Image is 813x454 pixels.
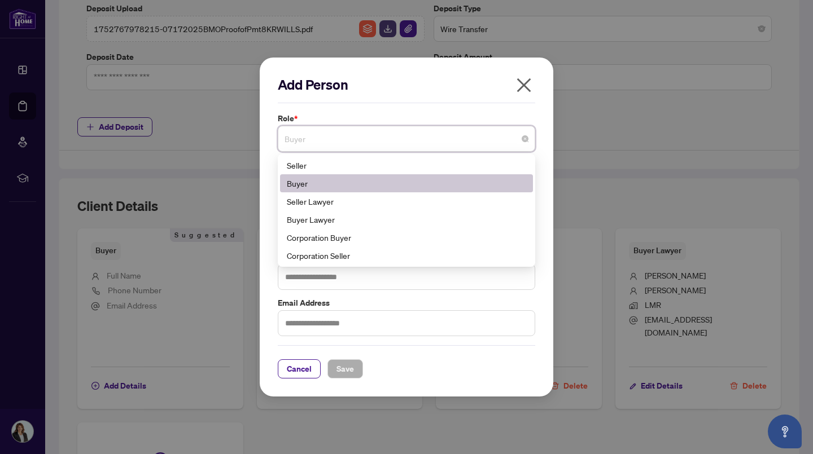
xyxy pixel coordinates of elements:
[278,297,535,309] label: Email Address
[280,174,533,192] div: Buyer
[287,249,526,262] div: Corporation Seller
[287,213,526,226] div: Buyer Lawyer
[287,195,526,208] div: Seller Lawyer
[278,76,535,94] h2: Add Person
[287,360,312,378] span: Cancel
[280,156,533,174] div: Seller
[280,246,533,265] div: Corporation Seller
[278,112,535,125] label: Role
[515,76,533,94] span: close
[768,415,802,448] button: Open asap
[287,231,526,244] div: Corporation Buyer
[327,359,363,378] button: Save
[522,135,528,142] span: close-circle
[287,159,526,171] div: Seller
[280,192,533,210] div: Seller Lawyer
[287,177,526,189] div: Buyer
[280,210,533,228] div: Buyer Lawyer
[278,359,321,378] button: Cancel
[285,128,528,149] span: Buyer
[280,228,533,246] div: Corporation Buyer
